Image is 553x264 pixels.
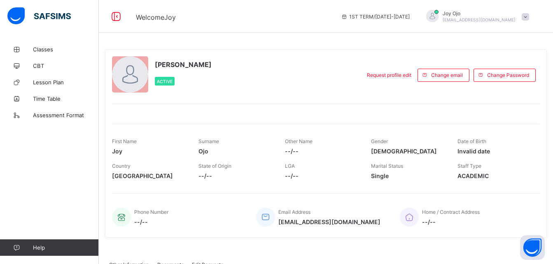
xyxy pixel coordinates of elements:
span: Joy Ojo [443,10,516,16]
span: State of Origin [198,163,231,169]
span: Active [157,79,173,84]
span: [EMAIL_ADDRESS][DOMAIN_NAME] [278,218,380,225]
span: [EMAIL_ADDRESS][DOMAIN_NAME] [443,17,516,22]
span: [DEMOGRAPHIC_DATA] [371,148,445,155]
span: Classes [33,46,99,53]
span: --/-- [134,218,168,225]
span: Welcome Joy [136,13,176,21]
span: Email Address [278,209,310,215]
span: session/term information [341,14,410,20]
span: --/-- [285,172,359,179]
span: Request profile edit [367,72,411,78]
span: Gender [371,138,388,144]
span: Country [112,163,131,169]
span: CBT [33,63,99,69]
span: --/-- [422,218,480,225]
button: Open asap [520,235,545,260]
span: Time Table [33,95,99,102]
span: Single [371,172,445,179]
span: LGA [285,163,295,169]
span: Ojo [198,148,273,155]
span: Joy [112,148,186,155]
span: [PERSON_NAME] [155,60,212,69]
span: Help [33,244,98,251]
span: Change Password [487,72,529,78]
span: [GEOGRAPHIC_DATA] [112,172,186,179]
span: Lesson Plan [33,79,99,86]
div: JoyOjo [418,10,533,23]
span: Home / Contract Address [422,209,480,215]
img: safsims [7,7,71,25]
span: Staff Type [457,163,481,169]
span: --/-- [198,172,273,179]
span: First Name [112,138,137,144]
span: Assessment Format [33,112,99,118]
span: ACADEMIC [457,172,532,179]
span: Date of Birth [457,138,486,144]
span: Change email [431,72,463,78]
span: Invalid date [457,148,532,155]
span: Other Name [285,138,313,144]
span: Marital Status [371,163,403,169]
span: Surname [198,138,219,144]
span: Phone Number [134,209,168,215]
span: --/-- [285,148,359,155]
